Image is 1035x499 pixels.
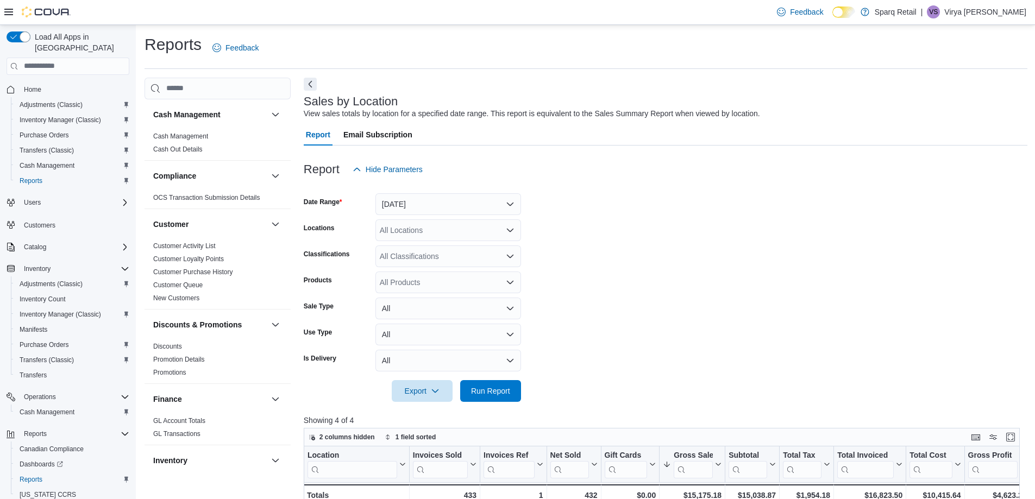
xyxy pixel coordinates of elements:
span: Cash Out Details [153,145,203,154]
span: GL Account Totals [153,416,205,425]
span: Transfers (Classic) [20,146,74,155]
span: [US_STATE] CCRS [20,490,76,499]
button: Location [308,451,406,478]
button: Discounts & Promotions [153,319,267,330]
button: Canadian Compliance [11,441,134,457]
button: Finance [153,394,267,405]
span: Transfers (Classic) [15,353,129,367]
div: Gift Cards [604,451,647,461]
button: Cash Management [11,405,134,420]
a: Reports [15,174,47,187]
button: All [375,350,521,371]
a: Customer Activity List [153,242,216,250]
p: | [921,5,923,18]
button: Adjustments (Classic) [11,97,134,112]
label: Use Type [304,328,332,337]
a: Cash Management [15,159,79,172]
button: Open list of options [506,278,515,287]
button: Finance [269,393,282,406]
div: Total Tax [783,451,821,478]
button: Gross Profit [968,451,1026,478]
span: Operations [24,393,56,401]
div: Finance [145,414,291,445]
span: Cash Management [153,132,208,141]
span: 1 field sorted [396,433,436,441]
span: Customer Queue [153,281,203,289]
button: Purchase Orders [11,337,134,352]
button: 1 field sorted [380,431,441,444]
div: Gross Sales [674,451,713,478]
button: Invoices Sold [413,451,476,478]
span: Cash Management [15,159,129,172]
a: Promotions [153,369,186,376]
a: GL Transactions [153,430,200,438]
button: Catalog [2,239,134,255]
div: Location [308,451,397,478]
button: Cash Management [11,158,134,173]
a: Cash Out Details [153,146,203,153]
span: OCS Transaction Submission Details [153,193,260,202]
span: Dashboards [15,458,129,471]
button: Inventory [2,261,134,276]
button: Purchase Orders [11,128,134,143]
span: Purchase Orders [15,338,129,351]
a: Customer Loyalty Points [153,255,224,263]
button: Home [2,81,134,97]
button: Cash Management [269,108,282,121]
span: Dashboards [20,460,63,469]
span: Manifests [15,323,129,336]
a: Transfers (Classic) [15,353,78,367]
span: Manifests [20,325,47,334]
label: Is Delivery [304,354,336,363]
button: Catalog [20,241,51,254]
a: Inventory Manager (Classic) [15,308,105,321]
div: Gross Profit [968,451,1018,461]
span: Reports [15,174,129,187]
a: Discounts [153,343,182,350]
a: OCS Transaction Submission Details [153,194,260,201]
span: Adjustments (Classic) [15,277,129,290]
span: Inventory Manager (Classic) [20,310,101,319]
button: Compliance [153,170,267,181]
a: Feedback [773,1,827,23]
div: Gross Sales [674,451,713,461]
span: Inventory [24,264,51,273]
button: 2 columns hidden [304,431,379,444]
button: Total Cost [909,451,961,478]
span: Users [24,198,41,207]
div: Customer [145,239,291,309]
a: Customer Queue [153,281,203,289]
p: Showing 4 of 4 [304,415,1027,426]
span: Transfers [20,371,47,380]
span: Reports [24,429,47,438]
span: Feedback [790,7,823,17]
a: Cash Management [153,132,208,140]
span: Operations [20,390,129,403]
h3: Customer [153,219,189,230]
button: Reports [11,173,134,188]
span: Feedback [225,42,259,53]
span: Home [24,85,41,94]
button: [DATE] [375,193,521,215]
span: Discounts [153,342,182,351]
label: Classifications [304,250,350,258]
button: Cash Management [153,109,267,120]
h3: Discounts & Promotions [153,319,242,330]
div: Total Tax [783,451,821,461]
button: Export [392,380,453,402]
div: Total Cost [909,451,952,478]
button: Display options [987,431,1000,444]
h3: Finance [153,394,182,405]
a: Dashboards [11,457,134,472]
h3: Cash Management [153,109,221,120]
span: VS [929,5,938,18]
button: Keyboard shortcuts [969,431,982,444]
button: Discounts & Promotions [269,318,282,331]
span: Canadian Compliance [20,445,84,453]
span: Promotions [153,368,186,377]
a: Adjustments (Classic) [15,98,87,111]
div: View sales totals by location for a specified date range. This report is equivalent to the Sales ... [304,108,760,119]
button: Users [2,195,134,210]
